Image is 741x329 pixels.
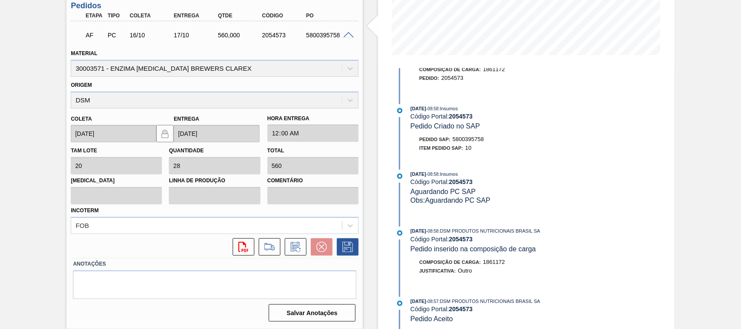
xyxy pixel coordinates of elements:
span: Composição de Carga : [419,260,481,265]
label: Entrega [174,116,199,122]
label: Anotações [73,258,356,270]
span: [DATE] [411,228,426,234]
label: Incoterm [71,207,99,214]
span: 1861172 [483,66,505,72]
span: 1861172 [483,259,505,265]
button: Salvar Anotações [269,304,356,322]
input: dd/mm/yyyy [71,125,156,142]
div: Código Portal: [411,113,617,120]
div: Informar alteração no pedido [280,238,306,256]
label: Comentário [267,174,359,187]
strong: 2054573 [449,236,473,243]
label: [MEDICAL_DATA] [71,174,162,187]
img: atual [397,108,402,113]
img: atual [397,301,402,306]
span: [DATE] [411,106,426,111]
label: Hora Entrega [267,112,359,125]
div: Pedido de Compra [105,32,128,39]
div: Código Portal: [411,236,617,243]
span: : Insumos [438,171,458,177]
div: Entrega [171,13,221,19]
img: atual [397,230,402,236]
strong: 2054573 [449,113,473,120]
span: Pedido SAP: [419,137,451,142]
strong: 2054573 [449,306,473,313]
div: Código Portal: [411,178,617,185]
span: - 08:58 [426,172,438,177]
span: Pedido inserido na composição de carga [411,245,536,253]
span: Aguardando PC SAP [411,188,476,195]
span: Outro [458,267,472,274]
div: Qtde [216,13,265,19]
div: 16/10/2025 [128,32,177,39]
div: 17/10/2025 [171,32,221,39]
div: Tipo [105,13,128,19]
span: - 08:58 [426,106,438,111]
div: 560,000 [216,32,265,39]
div: Abrir arquivo PDF [228,238,254,256]
span: Item pedido SAP: [419,145,463,151]
strong: 2054573 [449,178,473,185]
div: PO [304,13,353,19]
div: FOB [76,222,89,229]
span: Obs: Aguardando PC SAP [411,197,491,204]
span: 2054573 [441,75,464,81]
span: [DATE] [411,171,426,177]
label: Linha de Produção [169,174,260,187]
div: Coleta [128,13,177,19]
span: 10 [465,145,471,151]
span: [DATE] [411,299,426,304]
div: Etapa [83,13,106,19]
span: : DSM PRODUTOS NUTRICIONAIS BRASIL SA [438,228,540,234]
div: Código [260,13,309,19]
span: Pedido : [419,76,439,81]
div: 2054573 [260,32,309,39]
div: Aguardando Faturamento [83,26,106,45]
label: Tam lote [71,148,97,154]
div: Cancelar pedido [306,238,333,256]
button: locked [156,125,174,142]
span: 5800395758 [453,136,484,142]
span: : DSM PRODUTOS NUTRICIONAIS BRASIL SA [438,299,540,304]
label: Total [267,148,284,154]
div: Ir para Composição de Carga [254,238,280,256]
p: AF [86,32,104,39]
div: Código Portal: [411,306,617,313]
span: - 08:58 [426,229,438,234]
h3: Pedidos [71,1,359,10]
img: atual [397,174,402,179]
label: Origem [71,82,92,88]
div: 5800395758 [304,32,353,39]
span: : Insumos [438,106,458,111]
div: Salvar Pedido [333,238,359,256]
label: Material [71,50,97,56]
img: locked [160,128,170,139]
span: Justificativa: [419,268,456,273]
label: Quantidade [169,148,204,154]
span: Pedido Aceito [411,315,453,322]
label: Coleta [71,116,92,122]
span: - 08:57 [426,299,438,304]
input: dd/mm/yyyy [174,125,259,142]
span: Composição de Carga : [419,67,481,72]
span: Pedido Criado no SAP [411,122,480,130]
